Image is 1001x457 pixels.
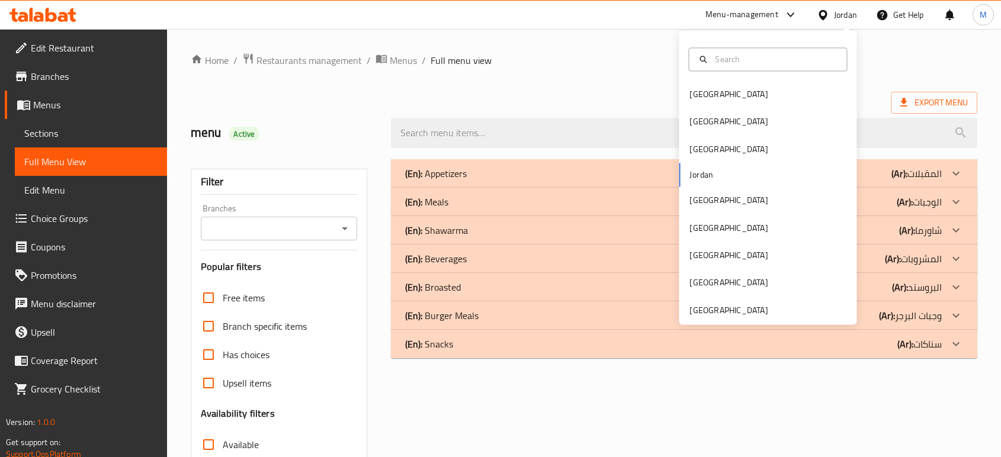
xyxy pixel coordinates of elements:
p: الوجبات [897,195,942,209]
b: (Ar): [879,307,895,324]
a: Menus [5,91,167,119]
b: (En): [405,278,422,296]
p: المشروبات [885,252,942,266]
a: Restaurants management [242,53,362,68]
a: Home [191,53,229,67]
b: (En): [405,165,422,182]
a: Edit Restaurant [5,34,167,62]
p: Shawarma [405,223,468,237]
div: (En): Burger Meals(Ar):وجبات البرجر [391,301,977,330]
div: [GEOGRAPHIC_DATA] [689,88,768,101]
span: Sections [24,126,158,140]
div: (En): Meals(Ar):الوجبات [391,188,977,216]
p: Broasted [405,280,461,294]
span: Edit Restaurant [31,41,158,55]
p: وجبات البرجر [879,308,942,323]
p: Appetizers [405,166,467,181]
div: [GEOGRAPHIC_DATA] [689,194,768,207]
a: Branches [5,62,167,91]
div: Active [229,127,259,141]
span: M [980,8,987,21]
span: Coupons [31,240,158,254]
span: Restaurants management [256,53,362,67]
a: Coupons [5,233,167,261]
span: Edit Menu [24,183,158,197]
span: Has choices [223,347,269,362]
span: Full Menu View [24,155,158,169]
div: Menu-management [705,8,778,22]
span: Version: [6,414,35,430]
li: / [233,53,238,67]
span: Coverage Report [31,353,158,368]
a: Edit Menu [15,176,167,204]
span: Free items [223,291,265,305]
span: Branch specific items [223,319,307,333]
p: شاورما [899,223,942,237]
b: (En): [405,193,422,211]
li: / [367,53,371,67]
input: search [391,118,977,148]
span: Active [229,128,259,140]
p: Beverages [405,252,467,266]
b: (En): [405,335,422,353]
a: Menus [376,53,417,68]
p: سناكات [897,337,942,351]
div: [GEOGRAPHIC_DATA] [689,276,768,289]
span: Export Menu [900,95,968,110]
div: [GEOGRAPHIC_DATA] [689,115,768,128]
b: (Ar): [892,278,908,296]
p: البروستد [892,280,942,294]
a: Sections [15,119,167,147]
input: Search [710,53,839,66]
p: Meals [405,195,448,209]
li: / [422,53,426,67]
nav: breadcrumb [191,53,977,68]
div: (En): Beverages(Ar):المشروبات [391,244,977,273]
a: Full Menu View [15,147,167,176]
span: Promotions [31,268,158,282]
span: Menus [390,53,417,67]
a: Grocery Checklist [5,375,167,403]
h3: Popular filters [201,260,357,273]
span: Choice Groups [31,211,158,226]
div: (En): Snacks(Ar):سناكات [391,330,977,358]
b: (Ar): [891,165,907,182]
div: [GEOGRAPHIC_DATA] [689,143,768,156]
div: (En): Appetizers(Ar):المقبلات [391,159,977,188]
a: Choice Groups [5,204,167,233]
span: Grocery Checklist [31,382,158,396]
div: (En): Broasted(Ar):البروستد [391,273,977,301]
b: (Ar): [899,221,915,239]
b: (Ar): [897,193,913,211]
b: (En): [405,307,422,324]
a: Coverage Report [5,346,167,375]
div: Jordan [834,8,857,21]
span: Available [223,437,259,452]
span: Get support on: [6,435,60,450]
span: Menus [33,98,158,112]
a: Menu disclaimer [5,289,167,318]
a: Upsell [5,318,167,346]
p: Burger Meals [405,308,479,323]
b: (En): [405,221,422,239]
span: Export Menu [891,92,977,114]
p: المقبلات [891,166,942,181]
div: [GEOGRAPHIC_DATA] [689,249,768,262]
span: Full menu view [431,53,492,67]
span: Upsell [31,325,158,339]
b: (En): [405,250,422,268]
h2: menu [191,124,377,141]
span: Branches [31,69,158,83]
span: Upsell items [223,376,271,390]
div: (En): Shawarma(Ar):شاورما [391,216,977,244]
span: 1.0.0 [37,414,55,430]
div: Filter [201,169,357,195]
b: (Ar): [885,250,901,268]
button: Open [336,220,353,237]
div: [GEOGRAPHIC_DATA] [689,304,768,317]
div: [GEOGRAPHIC_DATA] [689,221,768,234]
span: Menu disclaimer [31,297,158,311]
h3: Availability filters [201,407,275,420]
p: Snacks [405,337,453,351]
a: Promotions [5,261,167,289]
